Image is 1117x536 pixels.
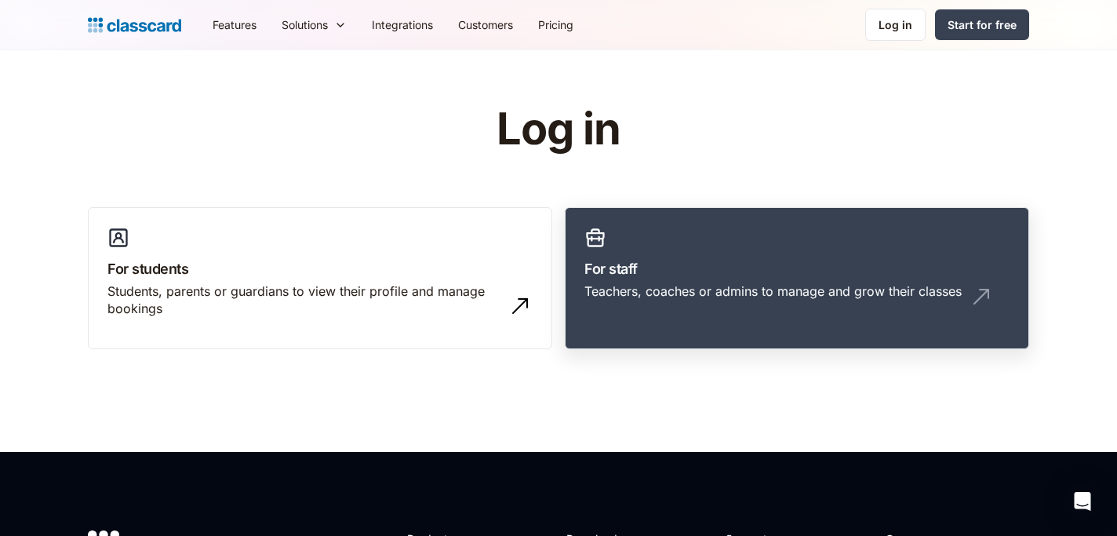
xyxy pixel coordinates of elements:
[88,207,552,350] a: For studentsStudents, parents or guardians to view their profile and manage bookings
[269,7,359,42] div: Solutions
[200,7,269,42] a: Features
[282,16,328,33] div: Solutions
[865,9,926,41] a: Log in
[446,7,526,42] a: Customers
[107,283,501,318] div: Students, parents or guardians to view their profile and manage bookings
[879,16,912,33] div: Log in
[359,7,446,42] a: Integrations
[935,9,1029,40] a: Start for free
[1064,483,1101,520] div: Open Intercom Messenger
[584,283,962,300] div: Teachers, coaches or admins to manage and grow their classes
[584,258,1010,279] h3: For staff
[107,258,533,279] h3: For students
[565,207,1029,350] a: For staffTeachers, coaches or admins to manage and grow their classes
[948,16,1017,33] div: Start for free
[88,14,181,36] a: Logo
[526,7,586,42] a: Pricing
[310,105,808,154] h1: Log in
